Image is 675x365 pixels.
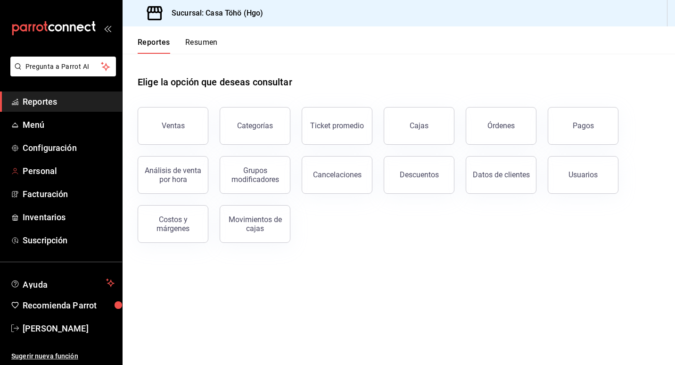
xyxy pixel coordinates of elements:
div: Ticket promedio [310,121,364,130]
button: Cancelaciones [302,156,372,194]
div: navigation tabs [138,38,218,54]
div: Grupos modificadores [226,166,284,184]
div: Ventas [162,121,185,130]
button: Reportes [138,38,170,54]
button: Grupos modificadores [220,156,290,194]
a: Pregunta a Parrot AI [7,68,116,78]
button: Categorías [220,107,290,145]
div: Costos y márgenes [144,215,202,233]
button: Pregunta a Parrot AI [10,57,116,76]
span: Menú [23,118,115,131]
span: Suscripción [23,234,115,247]
div: Datos de clientes [473,170,530,179]
div: Cancelaciones [313,170,362,179]
span: Reportes [23,95,115,108]
div: Órdenes [487,121,515,130]
span: Recomienda Parrot [23,299,115,312]
button: Movimientos de cajas [220,205,290,243]
button: open_drawer_menu [104,25,111,32]
div: Descuentos [400,170,439,179]
button: Costos y márgenes [138,205,208,243]
button: Usuarios [548,156,618,194]
span: Inventarios [23,211,115,224]
span: Personal [23,165,115,177]
button: Análisis de venta por hora [138,156,208,194]
div: Usuarios [568,170,598,179]
span: Pregunta a Parrot AI [25,62,101,72]
button: Pagos [548,107,618,145]
button: Ticket promedio [302,107,372,145]
span: Facturación [23,188,115,200]
button: Órdenes [466,107,536,145]
button: Ventas [138,107,208,145]
div: Cajas [410,121,428,130]
div: Categorías [237,121,273,130]
div: Pagos [573,121,594,130]
button: Datos de clientes [466,156,536,194]
span: Ayuda [23,277,102,289]
h1: Elige la opción que deseas consultar [138,75,292,89]
div: Movimientos de cajas [226,215,284,233]
button: Cajas [384,107,454,145]
button: Resumen [185,38,218,54]
span: Configuración [23,141,115,154]
span: Sugerir nueva función [11,351,115,361]
div: Análisis de venta por hora [144,166,202,184]
span: [PERSON_NAME] [23,322,115,335]
h3: Sucursal: Casa Töhö (Hgo) [164,8,263,19]
button: Descuentos [384,156,454,194]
